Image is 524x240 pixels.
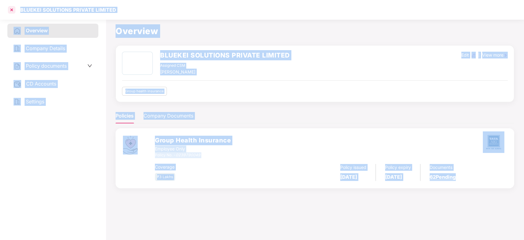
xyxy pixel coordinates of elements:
[160,50,290,60] h2: BLUEKEI SOLUTIONS PRIVATE LIMITED
[483,131,504,153] img: tatag.png
[481,52,509,58] div: View more
[155,152,231,158] div: Policy No. -
[477,52,481,58] div: |
[155,173,175,181] div: ₹3 Lakhs
[340,174,357,180] b: [DATE]
[471,53,476,58] img: editIcon
[14,63,21,70] img: svg+xml;base64,PHN2ZyB4bWxucz0iaHR0cDovL3d3dy53My5vcmcvMjAwMC9zdmciIHdpZHRoPSIyNCIgaGVpZ2h0PSIyNC...
[14,27,21,35] img: svg+xml;base64,PHN2ZyB4bWxucz0iaHR0cDovL3d3dy53My5vcmcvMjAwMC9zdmciIHdpZHRoPSIyNCIgaGVpZ2h0PSIyNC...
[160,63,195,69] div: Assigned CSM
[14,81,21,88] img: svg+xml;base64,PHN2ZyB3aWR0aD0iMjUiIGhlaWdodD0iMjQiIHZpZXdCb3g9IjAgMCAyNSAyNCIgZmlsbD0ibm9uZSIgeG...
[155,146,231,152] div: Employee Only
[116,24,514,38] h1: Overview
[26,98,44,105] span: Settings
[385,164,411,171] div: Policy expiry
[430,174,456,180] a: 62 Pending
[385,174,402,180] b: [DATE]
[155,164,272,170] div: Coverage
[26,81,56,87] span: CD Accounts
[87,63,92,68] span: down
[144,112,193,120] div: Company Documents
[155,136,231,145] h3: Group Health Insurance
[503,53,508,58] img: rightIcon
[14,98,21,106] img: svg+xml;base64,PHN2ZyB4bWxucz0iaHR0cDovL3d3dy53My5vcmcvMjAwMC9zdmciIHdpZHRoPSIyNCIgaGVpZ2h0PSIyNC...
[26,63,67,69] span: Policy documents
[116,112,134,120] div: Policies
[26,27,48,34] span: Overview
[123,136,138,154] img: svg+xml;base64,PHN2ZyB4bWxucz0iaHR0cDovL3d3dy53My5vcmcvMjAwMC9zdmciIHdpZHRoPSI0Ny43MTQiIGhlaWdodD...
[14,45,21,52] img: svg+xml;base64,PHN2ZyB4bWxucz0iaHR0cDovL3d3dy53My5vcmcvMjAwMC9zdmciIHdpZHRoPSIyNCIgaGVpZ2h0PSIyNC...
[340,164,366,171] div: Policy issued
[26,45,65,51] span: Company Details
[176,153,200,157] i: 0239790049
[17,7,116,13] div: BLUEKEI SOLUTIONS PRIVATE LIMITED
[122,87,167,96] div: Group health insurance
[430,164,456,171] div: Documents
[460,52,470,58] div: Edit
[160,69,195,75] div: [PERSON_NAME]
